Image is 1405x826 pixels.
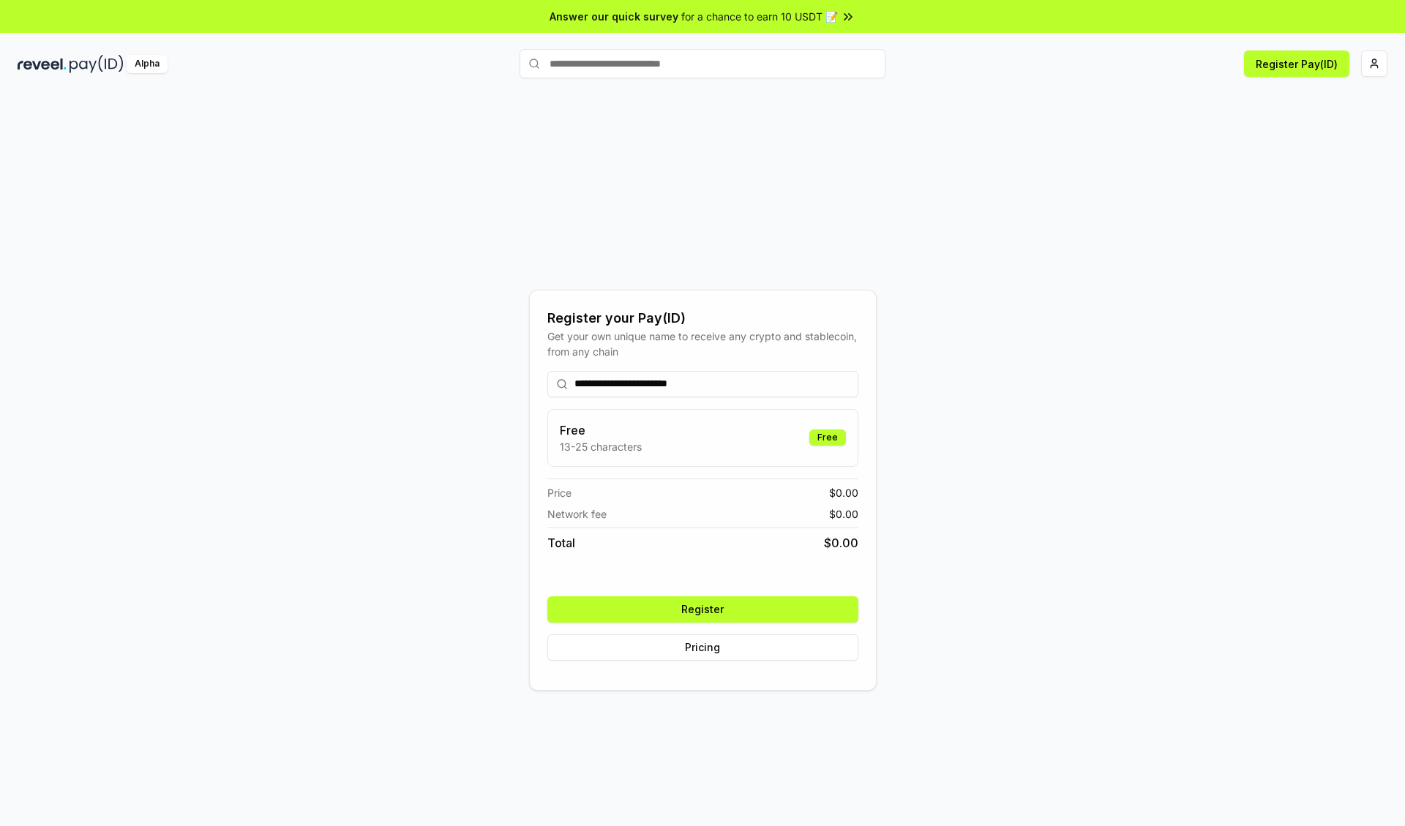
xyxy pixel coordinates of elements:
[824,534,858,552] span: $ 0.00
[560,421,642,439] h3: Free
[1244,50,1349,77] button: Register Pay(ID)
[829,485,858,500] span: $ 0.00
[547,328,858,359] div: Get your own unique name to receive any crypto and stablecoin, from any chain
[829,506,858,522] span: $ 0.00
[809,429,846,446] div: Free
[547,596,858,623] button: Register
[547,308,858,328] div: Register your Pay(ID)
[560,439,642,454] p: 13-25 characters
[547,534,575,552] span: Total
[681,9,838,24] span: for a chance to earn 10 USDT 📝
[547,506,607,522] span: Network fee
[547,485,572,500] span: Price
[70,55,124,73] img: pay_id
[18,55,67,73] img: reveel_dark
[127,55,168,73] div: Alpha
[547,634,858,661] button: Pricing
[550,9,678,24] span: Answer our quick survey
